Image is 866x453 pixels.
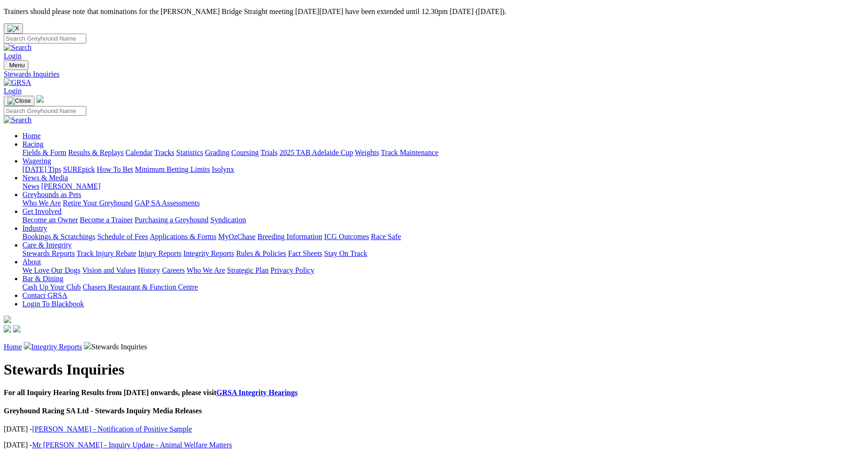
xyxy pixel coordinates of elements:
img: Search [4,43,32,52]
a: Grading [205,149,229,156]
a: Isolynx [212,165,234,173]
a: News [22,182,39,190]
a: Bookings & Scratchings [22,233,95,241]
a: Fact Sheets [288,249,322,257]
a: Stewards Inquiries [4,70,862,78]
a: Login [4,87,21,95]
span: Menu [9,62,25,69]
a: Get Involved [22,207,62,215]
a: Cash Up Your Club [22,283,81,291]
div: Get Involved [22,216,862,224]
a: Bar & Dining [22,275,63,283]
a: Who We Are [187,266,225,274]
a: Become an Owner [22,216,78,224]
a: Syndication [210,216,246,224]
a: Racing [22,140,43,148]
div: Racing [22,149,862,157]
a: Greyhounds as Pets [22,191,81,198]
a: Mr [PERSON_NAME] - Inquiry Update - Animal Welfare Matters [32,441,232,449]
div: News & Media [22,182,862,191]
a: Home [4,343,22,351]
a: 2025 TAB Adelaide Cup [279,149,353,156]
a: Trials [260,149,277,156]
a: Stay On Track [324,249,367,257]
img: chevron-right.svg [84,342,91,349]
a: Retire Your Greyhound [63,199,133,207]
button: Toggle navigation [4,96,35,106]
a: Rules & Policies [236,249,286,257]
a: Tracks [154,149,174,156]
a: Home [22,132,41,140]
a: Chasers Restaurant & Function Centre [83,283,198,291]
a: Injury Reports [138,249,181,257]
a: Login To Blackbook [22,300,84,308]
a: Purchasing a Greyhound [135,216,208,224]
a: Become a Trainer [80,216,133,224]
a: Minimum Betting Limits [135,165,210,173]
a: Applications & Forms [150,233,216,241]
img: twitter.svg [13,325,21,333]
a: Results & Replays [68,149,124,156]
a: MyOzChase [218,233,256,241]
a: Privacy Policy [270,266,314,274]
a: Careers [162,266,185,274]
div: Bar & Dining [22,283,862,291]
a: GAP SA Assessments [135,199,200,207]
a: Schedule of Fees [97,233,148,241]
a: Statistics [176,149,203,156]
input: Search [4,34,86,43]
div: Care & Integrity [22,249,862,258]
a: Breeding Information [257,233,322,241]
img: X [7,25,19,32]
a: ICG Outcomes [324,233,369,241]
img: GRSA [4,78,31,87]
a: How To Bet [97,165,133,173]
p: Stewards Inquiries [4,342,862,351]
button: Toggle navigation [4,60,28,70]
img: logo-grsa-white.png [4,316,11,323]
a: Coursing [231,149,259,156]
a: Track Maintenance [381,149,438,156]
div: Greyhounds as Pets [22,199,862,207]
a: Vision and Values [82,266,136,274]
a: [PERSON_NAME] - Notification of Positive Sample [32,425,192,433]
img: facebook.svg [4,325,11,333]
a: Integrity Reports [183,249,234,257]
a: Strategic Plan [227,266,269,274]
a: [PERSON_NAME] [41,182,100,190]
div: About [22,266,862,275]
div: Industry [22,233,862,241]
p: [DATE] - [4,441,862,449]
button: Close [4,23,23,34]
img: chevron-right.svg [24,342,31,349]
a: We Love Our Dogs [22,266,80,274]
a: SUREpick [63,165,95,173]
a: Track Injury Rebate [76,249,136,257]
input: Search [4,106,86,116]
img: Search [4,116,32,124]
a: Stewards Reports [22,249,75,257]
a: Who We Are [22,199,61,207]
div: Wagering [22,165,862,174]
a: Race Safe [371,233,401,241]
b: For all Inquiry Hearing Results from [DATE] onwards, please visit [4,389,298,396]
p: [DATE] - [4,425,862,433]
p: Trainers should please note that nominations for the [PERSON_NAME] Bridge Straight meeting [DATE]... [4,7,862,16]
a: Fields & Form [22,149,66,156]
a: Contact GRSA [22,291,67,299]
a: Wagering [22,157,51,165]
a: Weights [355,149,379,156]
img: Close [7,97,31,105]
h4: Greyhound Racing SA Ltd - Stewards Inquiry Media Releases [4,407,862,415]
a: Industry [22,224,47,232]
a: Care & Integrity [22,241,72,249]
a: Login [4,52,21,60]
a: GRSA Integrity Hearings [216,389,298,396]
img: logo-grsa-white.png [36,95,44,103]
a: News & Media [22,174,68,182]
a: Calendar [125,149,152,156]
h1: Stewards Inquiries [4,361,862,378]
a: History [138,266,160,274]
a: Integrity Reports [31,343,82,351]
